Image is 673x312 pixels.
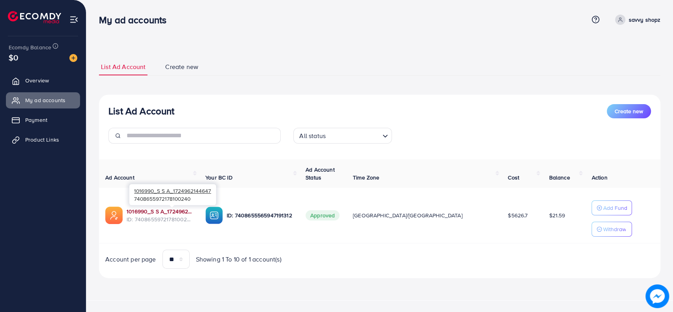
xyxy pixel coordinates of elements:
span: Action [591,174,607,181]
span: Time Zone [353,174,379,181]
img: ic-ads-acc.e4c84228.svg [105,207,123,224]
span: Create new [165,62,198,71]
span: Payment [25,116,47,124]
a: savvy shopz [612,15,660,25]
span: Create new [615,107,643,115]
span: $0 [9,52,18,63]
h3: My ad accounts [99,14,173,26]
button: Create new [607,104,651,118]
p: savvy shopz [628,15,660,24]
span: Ecomdy Balance [9,43,51,51]
h3: List Ad Account [108,105,174,117]
span: 1016990_S S A_1724962144647 [134,187,211,194]
span: Ad Account Status [306,166,335,181]
div: 7408655972178100240 [129,184,216,205]
p: Withdraw [603,224,626,234]
span: List Ad Account [101,62,145,71]
a: Overview [6,73,80,88]
p: Add Fund [603,203,627,213]
span: My ad accounts [25,96,65,104]
a: 1016990_S S A_1724962144647 [127,207,193,215]
img: logo [8,11,61,23]
span: [GEOGRAPHIC_DATA]/[GEOGRAPHIC_DATA] [353,211,462,219]
span: Balance [549,174,570,181]
img: image [69,54,77,62]
span: Cost [508,174,519,181]
div: Search for option [293,128,392,144]
a: My ad accounts [6,92,80,108]
span: $21.59 [549,211,565,219]
button: Add Fund [591,200,632,215]
img: menu [69,15,78,24]
span: Your BC ID [205,174,233,181]
span: Account per page [105,255,156,264]
span: $5626.7 [508,211,528,219]
span: Showing 1 To 10 of 1 account(s) [196,255,282,264]
span: All status [298,130,327,142]
span: Product Links [25,136,59,144]
img: ic-ba-acc.ded83a64.svg [205,207,223,224]
span: ID: 7408655972178100240 [127,215,193,223]
span: Approved [306,210,339,220]
input: Search for option [328,129,379,142]
span: Overview [25,77,49,84]
p: ID: 7408655565947191312 [227,211,293,220]
a: Product Links [6,132,80,148]
button: Withdraw [591,222,632,237]
a: Payment [6,112,80,128]
span: Ad Account [105,174,134,181]
img: image [645,284,669,308]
